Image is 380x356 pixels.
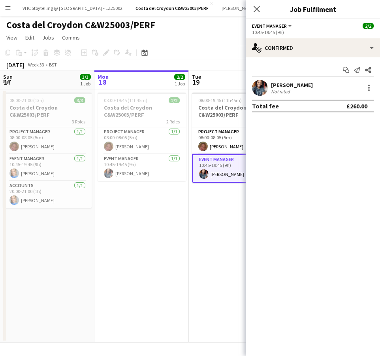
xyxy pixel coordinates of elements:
h3: Costa del Croydon C&W25003/PERF [98,104,186,118]
span: 2/2 [169,97,180,103]
span: 2/2 [174,74,185,80]
app-card-role: Event Manager1/110:45-19:45 (9h)[PERSON_NAME] [192,154,280,183]
div: 10:45-19:45 (9h) [252,29,374,35]
app-card-role: Project Manager1/108:00-08:05 (5m)[PERSON_NAME] [192,127,280,154]
app-job-card: 08:00-19:45 (11h45m)2/2Costa del Croydon C&W25003/PERF2 RolesProject Manager1/108:00-08:05 (5m)[P... [98,93,186,181]
button: VHC Stoytelling @ [GEOGRAPHIC_DATA] - EZ25002 [16,0,129,16]
h3: Costa del Croydon C&W25003/PERF [3,104,92,118]
span: View [6,34,17,41]
h3: Costa del Croydon C&W25003/PERF [192,104,280,118]
app-job-card: 08:00-21:00 (13h)3/3Costa del Croydon C&W25003/PERF3 RolesProject Manager1/108:00-08:05 (5m)[PERS... [3,93,92,208]
div: 1 Job [175,81,185,87]
div: Total fee [252,102,279,110]
div: £260.00 [346,102,367,110]
span: 3/3 [80,74,91,80]
span: Week 33 [26,62,46,68]
h3: Job Fulfilment [246,4,380,14]
span: Jobs [42,34,54,41]
h1: Costa del Croydon C&W25003/PERF [6,19,155,31]
div: 1 Job [80,81,90,87]
span: 08:00-21:00 (13h) [9,97,44,103]
span: Sun [3,73,13,80]
div: [DATE] [6,61,24,69]
span: Event Manager [252,23,287,29]
span: 3 Roles [72,119,85,125]
a: Edit [22,32,38,43]
a: Comms [59,32,83,43]
div: BST [49,62,57,68]
app-card-role: Project Manager1/108:00-08:05 (5m)[PERSON_NAME] [3,127,92,154]
span: 3/3 [74,97,85,103]
span: 18 [96,78,109,87]
app-card-role: Accounts1/120:00-21:00 (1h)[PERSON_NAME] [3,181,92,208]
a: Jobs [39,32,57,43]
app-card-role: Event Manager1/110:45-19:45 (9h)[PERSON_NAME] [3,154,92,181]
button: Costa del Croydon C&W25003/PERF [129,0,215,16]
span: Tue [192,73,201,80]
span: 08:00-19:45 (11h45m) [198,97,242,103]
span: 17 [2,78,13,87]
span: Comms [62,34,80,41]
div: Not rated [271,89,292,95]
button: Event Manager [252,23,293,29]
span: 19 [191,78,201,87]
span: 2 Roles [166,119,180,125]
span: Mon [98,73,109,80]
app-card-role: Project Manager1/108:00-08:05 (5m)[PERSON_NAME] [98,127,186,154]
span: 08:00-19:45 (11h45m) [104,97,147,103]
span: 2/2 [363,23,374,29]
app-job-card: 08:00-19:45 (11h45m)2/2Costa del Croydon C&W25003/PERF2 RolesProject Manager1/108:00-08:05 (5m)[P... [192,93,280,183]
button: [PERSON_NAME] AWARDS MAN24002/PERF [215,0,313,16]
app-card-role: Event Manager1/110:45-19:45 (9h)[PERSON_NAME] [98,154,186,181]
div: Confirmed [246,38,380,57]
span: Edit [25,34,34,41]
div: [PERSON_NAME] [271,81,313,89]
a: View [3,32,21,43]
